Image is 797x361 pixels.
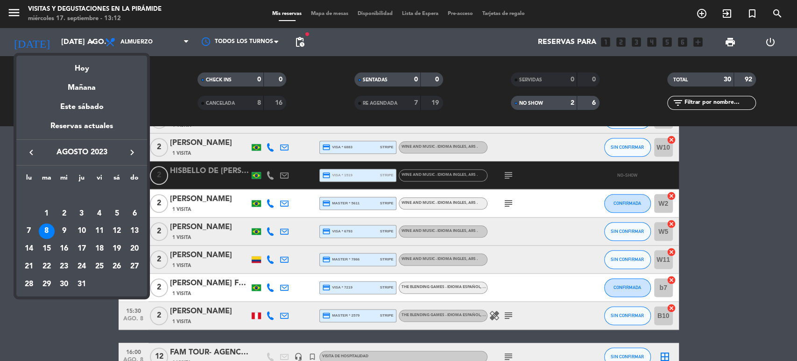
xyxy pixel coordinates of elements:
[73,173,91,187] th: jueves
[108,258,126,275] td: 26 de agosto de 2023
[127,147,138,158] i: keyboard_arrow_right
[74,224,90,239] div: 10
[20,258,38,275] td: 21 de agosto de 2023
[91,173,108,187] th: viernes
[20,275,38,293] td: 28 de agosto de 2023
[55,275,73,293] td: 30 de agosto de 2023
[108,173,126,187] th: sábado
[38,240,56,258] td: 15 de agosto de 2023
[20,187,143,205] td: AGO.
[73,275,91,293] td: 31 de agosto de 2023
[39,241,55,257] div: 15
[92,224,107,239] div: 11
[39,276,55,292] div: 29
[124,146,141,159] button: keyboard_arrow_right
[92,206,107,222] div: 4
[91,258,108,275] td: 25 de agosto de 2023
[16,94,147,120] div: Este sábado
[20,240,38,258] td: 14 de agosto de 2023
[73,240,91,258] td: 17 de agosto de 2023
[108,205,126,223] td: 5 de agosto de 2023
[74,259,90,274] div: 24
[16,56,147,75] div: Hoy
[126,240,143,258] td: 20 de agosto de 2023
[92,259,107,274] div: 25
[55,258,73,275] td: 23 de agosto de 2023
[21,241,37,257] div: 14
[127,259,142,274] div: 27
[20,173,38,187] th: lunes
[39,206,55,222] div: 1
[16,75,147,94] div: Mañana
[56,224,72,239] div: 9
[38,173,56,187] th: martes
[26,147,37,158] i: keyboard_arrow_left
[109,224,125,239] div: 12
[55,173,73,187] th: miércoles
[20,223,38,240] td: 7 de agosto de 2023
[39,259,55,274] div: 22
[92,241,107,257] div: 18
[55,205,73,223] td: 2 de agosto de 2023
[38,205,56,223] td: 1 de agosto de 2023
[38,275,56,293] td: 29 de agosto de 2023
[39,224,55,239] div: 8
[108,240,126,258] td: 19 de agosto de 2023
[73,223,91,240] td: 10 de agosto de 2023
[38,223,56,240] td: 8 de agosto de 2023
[127,206,142,222] div: 6
[109,241,125,257] div: 19
[55,223,73,240] td: 9 de agosto de 2023
[126,205,143,223] td: 6 de agosto de 2023
[56,241,72,257] div: 16
[126,223,143,240] td: 13 de agosto de 2023
[21,259,37,274] div: 21
[38,258,56,275] td: 22 de agosto de 2023
[109,259,125,274] div: 26
[109,206,125,222] div: 5
[23,146,40,159] button: keyboard_arrow_left
[73,258,91,275] td: 24 de agosto de 2023
[127,224,142,239] div: 13
[126,173,143,187] th: domingo
[108,223,126,240] td: 12 de agosto de 2023
[21,276,37,292] div: 28
[21,224,37,239] div: 7
[91,240,108,258] td: 18 de agosto de 2023
[127,241,142,257] div: 20
[56,276,72,292] div: 30
[56,259,72,274] div: 23
[73,205,91,223] td: 3 de agosto de 2023
[126,258,143,275] td: 27 de agosto de 2023
[74,241,90,257] div: 17
[55,240,73,258] td: 16 de agosto de 2023
[91,223,108,240] td: 11 de agosto de 2023
[56,206,72,222] div: 2
[74,276,90,292] div: 31
[91,205,108,223] td: 4 de agosto de 2023
[74,206,90,222] div: 3
[16,120,147,139] div: Reservas actuales
[40,146,124,159] span: agosto 2023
